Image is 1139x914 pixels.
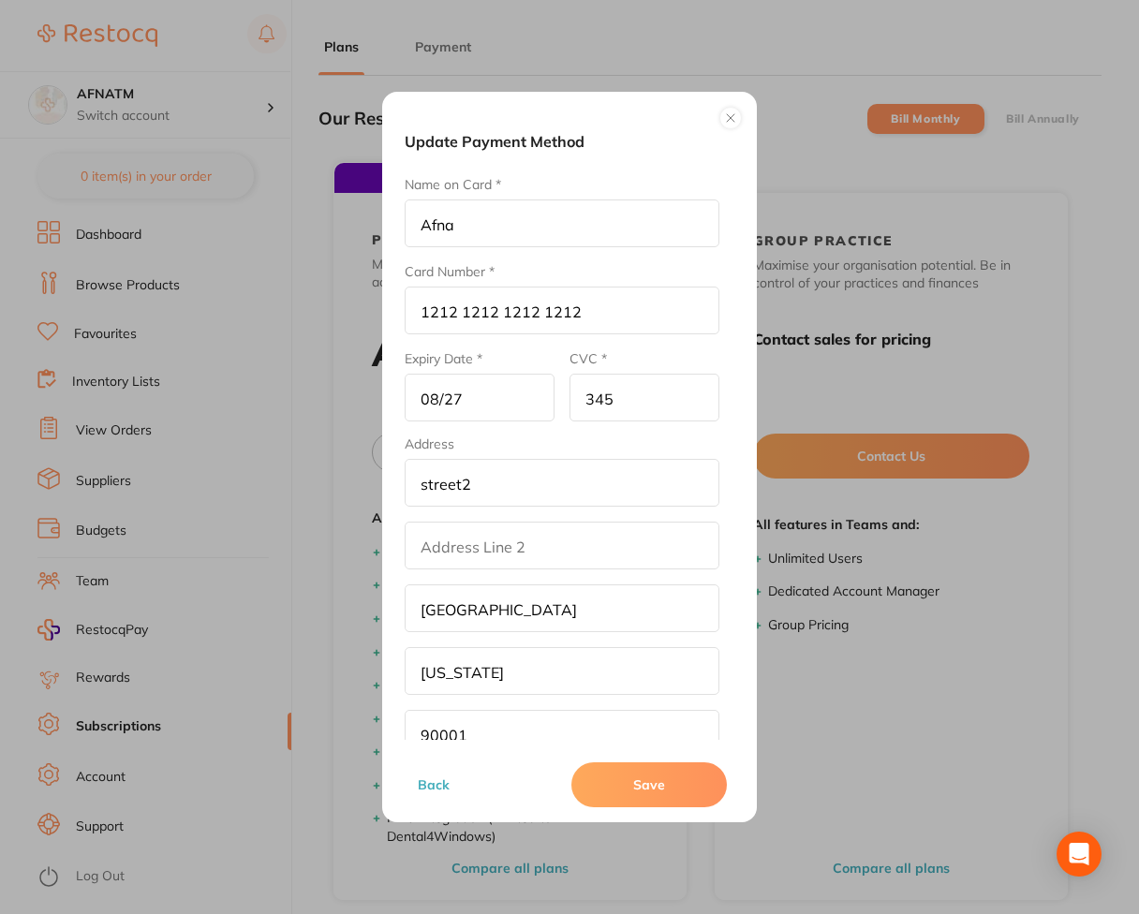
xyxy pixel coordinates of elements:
[405,647,719,695] input: State
[405,264,495,279] label: Card Number *
[405,351,482,366] label: Expiry Date *
[405,131,734,152] h5: Update Payment Method
[571,762,727,807] button: Save
[412,762,556,807] button: Back
[405,177,501,192] label: Name on Card *
[405,710,719,758] input: Postal Code
[405,436,454,451] legend: Address
[569,374,719,421] input: CVC
[405,459,719,507] input: Address Line 1
[569,351,607,366] label: CVC *
[405,287,719,334] input: 1234 1234 1234 1234
[1057,832,1102,877] div: Open Intercom Messenger
[405,522,719,569] input: Address Line 2
[405,374,555,421] input: MM/YY
[405,584,719,632] input: City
